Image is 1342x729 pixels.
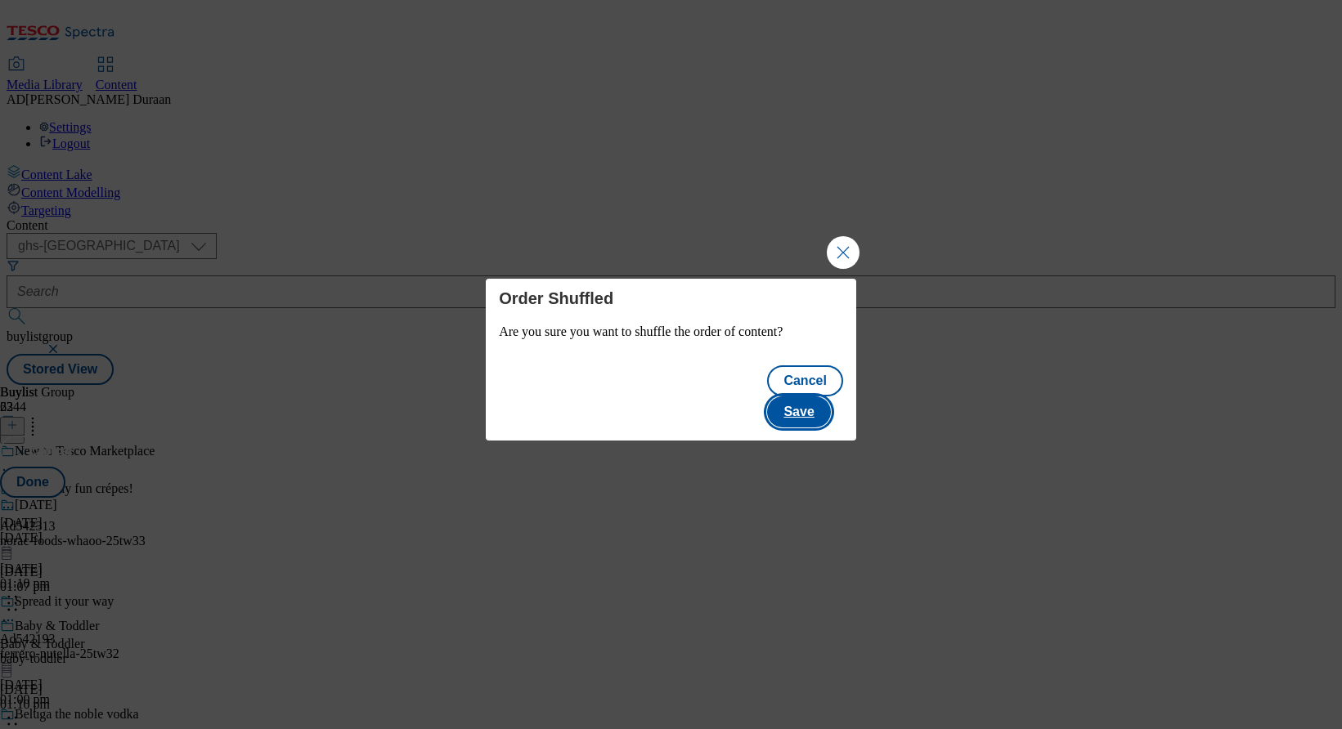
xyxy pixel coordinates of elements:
div: Modal [486,279,856,441]
h4: Order Shuffled [499,288,843,308]
button: Save [767,396,830,427]
p: Are you sure you want to shuffle the order of content? [499,324,843,339]
button: Close Modal [827,236,860,269]
button: Cancel [767,365,842,396]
